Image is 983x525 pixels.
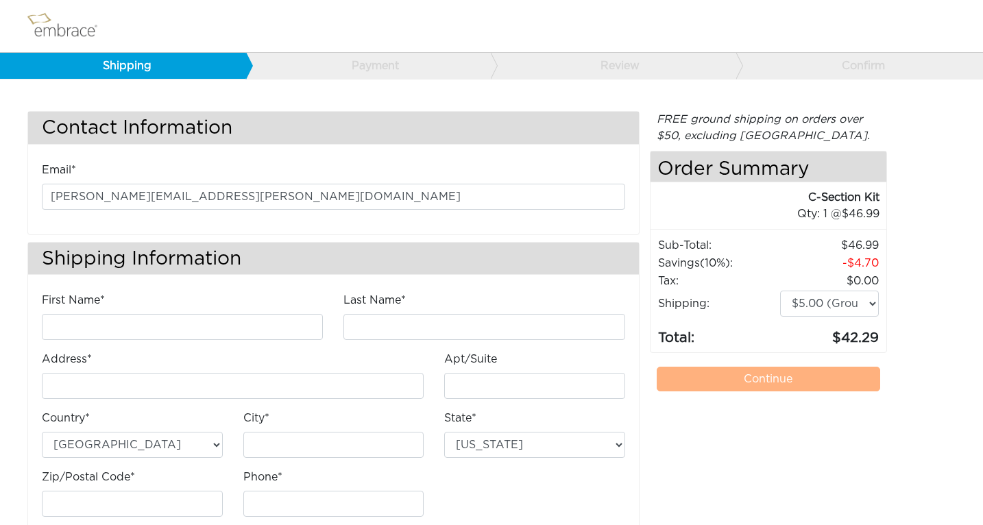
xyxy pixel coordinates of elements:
[657,254,779,272] td: Savings :
[651,189,879,206] div: C-Section Kit
[28,243,639,275] h3: Shipping Information
[700,258,730,269] span: (10%)
[736,53,982,79] a: Confirm
[444,410,476,426] label: State*
[779,317,879,349] td: 42.29
[42,469,135,485] label: Zip/Postal Code*
[24,9,113,43] img: logo.png
[343,292,406,308] label: Last Name*
[245,53,491,79] a: Payment
[42,410,90,426] label: Country*
[779,254,879,272] td: 4.70
[651,151,886,182] h4: Order Summary
[42,162,76,178] label: Email*
[657,236,779,254] td: Sub-Total:
[657,290,779,317] td: Shipping:
[490,53,736,79] a: Review
[444,351,497,367] label: Apt/Suite
[779,236,879,254] td: 46.99
[243,410,269,426] label: City*
[842,208,879,219] span: 46.99
[668,206,879,222] div: 1 @
[779,272,879,290] td: 0.00
[650,111,887,144] div: FREE ground shipping on orders over $50, excluding [GEOGRAPHIC_DATA].
[42,292,105,308] label: First Name*
[243,469,282,485] label: Phone*
[28,112,639,144] h3: Contact Information
[657,367,880,391] a: Continue
[657,317,779,349] td: Total:
[42,351,92,367] label: Address*
[657,272,779,290] td: Tax:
